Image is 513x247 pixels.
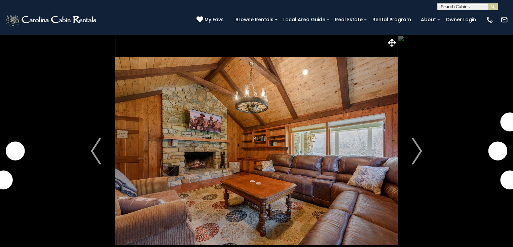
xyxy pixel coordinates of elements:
a: About [417,14,439,25]
a: Browse Rentals [232,14,277,25]
a: Owner Login [442,14,479,25]
a: My Favs [196,16,225,24]
span: My Favs [205,16,224,23]
img: arrow [412,138,422,165]
a: Local Area Guide [280,14,329,25]
img: arrow [91,138,101,165]
a: Rental Program [369,14,414,25]
a: Real Estate [332,14,366,25]
img: White-1-2.png [5,13,98,27]
img: mail-regular-white.png [501,16,508,24]
img: phone-regular-white.png [486,16,493,24]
